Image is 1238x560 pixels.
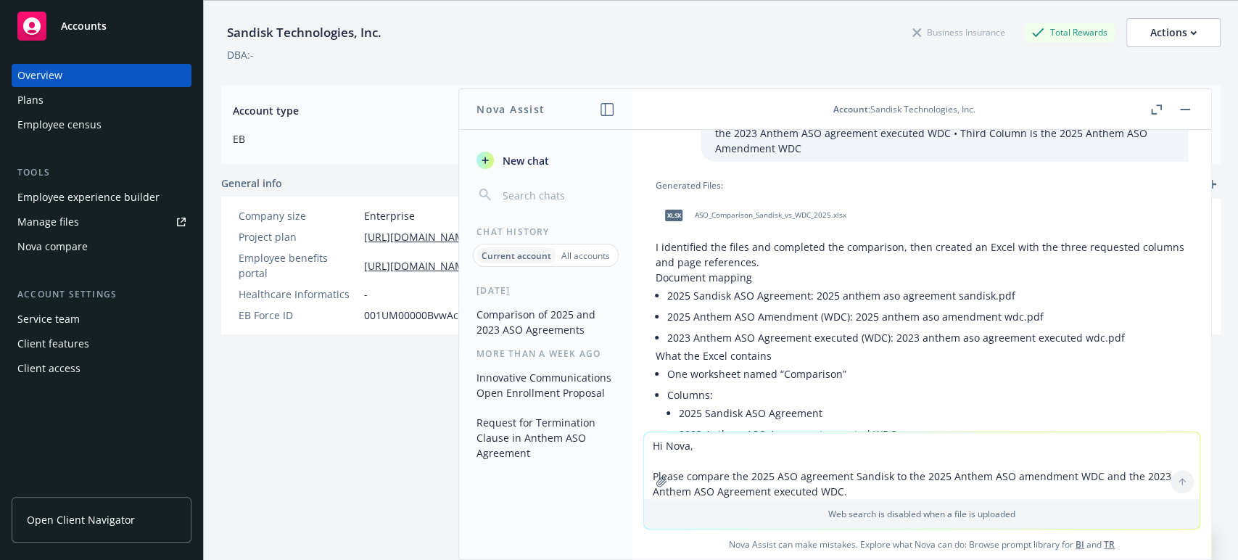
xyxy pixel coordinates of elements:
[364,258,474,273] a: [URL][DOMAIN_NAME]
[1126,18,1221,47] button: Actions
[17,235,88,258] div: Nova compare
[665,210,682,221] span: xlsx
[17,113,102,136] div: Employee census
[667,327,1188,348] li: 2023 Anthem ASO Agreement executed (WDC): 2023 anthem aso agreement executed wdc.pdf
[233,103,703,118] span: Account type
[656,270,1188,285] p: Document mapping
[500,153,549,168] span: New chat
[476,102,545,117] h1: Nova Assist
[17,210,79,234] div: Manage files
[239,308,358,323] div: EB Force ID
[638,530,1205,559] span: Nova Assist can make mistakes. Explore what Nova can do: Browse prompt library for and
[221,23,387,42] div: Sandisk Technologies, Inc.
[221,176,282,191] span: General info
[667,384,1188,469] li: Columns:
[364,229,474,244] a: [URL][DOMAIN_NAME]
[12,210,191,234] a: Manage files
[695,210,846,220] span: ASO_Comparison_Sandisk_vs_WDC_2025.xlsx
[833,103,868,115] span: Account
[459,284,632,297] div: [DATE]
[471,411,621,465] button: Request for Termination Clause in Anthem ASO Agreement
[12,357,191,380] a: Client access
[679,424,1188,445] li: 2023 Anthem ASO Agreement executed WDC
[239,208,358,223] div: Company size
[12,235,191,258] a: Nova compare
[17,308,80,331] div: Service team
[656,197,849,234] div: xlsxASO_Comparison_Sandisk_vs_WDC_2025.xlsx
[482,250,551,262] p: Current account
[12,88,191,112] a: Plans
[12,6,191,46] a: Accounts
[364,308,474,323] span: 001UM00000BvwAcYAJ
[12,64,191,87] a: Overview
[471,366,621,405] button: Innovative Communications Open Enrollment Proposal
[667,306,1188,327] li: 2025 Anthem ASO Amendment (WDC): 2025 anthem aso amendment wdc.pdf
[656,239,1188,270] p: I identified the files and completed the comparison, then created an Excel with the three request...
[653,508,1191,520] p: Web search is disabled when a file is uploaded
[1150,19,1197,46] div: Actions
[239,229,358,244] div: Project plan
[12,287,191,302] div: Account settings
[364,208,415,223] span: Enterprise
[471,147,621,173] button: New chat
[233,131,703,147] span: EB
[1203,176,1221,193] a: add
[667,363,1188,384] li: One worksheet named “Comparison”
[561,250,610,262] p: All accounts
[905,23,1012,41] div: Business Insurance
[667,285,1188,306] li: 2025 Sandisk ASO Agreement: 2025 anthem aso agreement sandisk.pdf
[12,165,191,180] div: Tools
[1104,538,1115,551] a: TR
[239,287,358,302] div: Healthcare Informatics
[656,348,1188,363] p: What the Excel contains
[1024,23,1115,41] div: Total Rewards
[833,103,975,115] div: : Sandisk Technologies, Inc.
[239,250,358,281] div: Employee benefits portal
[1076,538,1084,551] a: BI
[364,287,368,302] span: -
[17,186,160,209] div: Employee experience builder
[656,179,1188,192] div: Generated Files:
[500,185,615,205] input: Search chats
[17,357,81,380] div: Client access
[12,113,191,136] a: Employee census
[27,512,135,527] span: Open Client Navigator
[679,403,1188,424] li: 2025 Sandisk ASO Agreement
[12,186,191,209] a: Employee experience builder
[17,332,89,355] div: Client features
[459,347,632,360] div: More than a week ago
[459,226,632,238] div: Chat History
[471,302,621,342] button: Comparison of 2025 and 2023 ASO Agreements
[227,47,254,62] div: DBA: -
[12,332,191,355] a: Client features
[17,64,62,87] div: Overview
[61,20,107,32] span: Accounts
[12,308,191,331] a: Service team
[17,88,44,112] div: Plans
